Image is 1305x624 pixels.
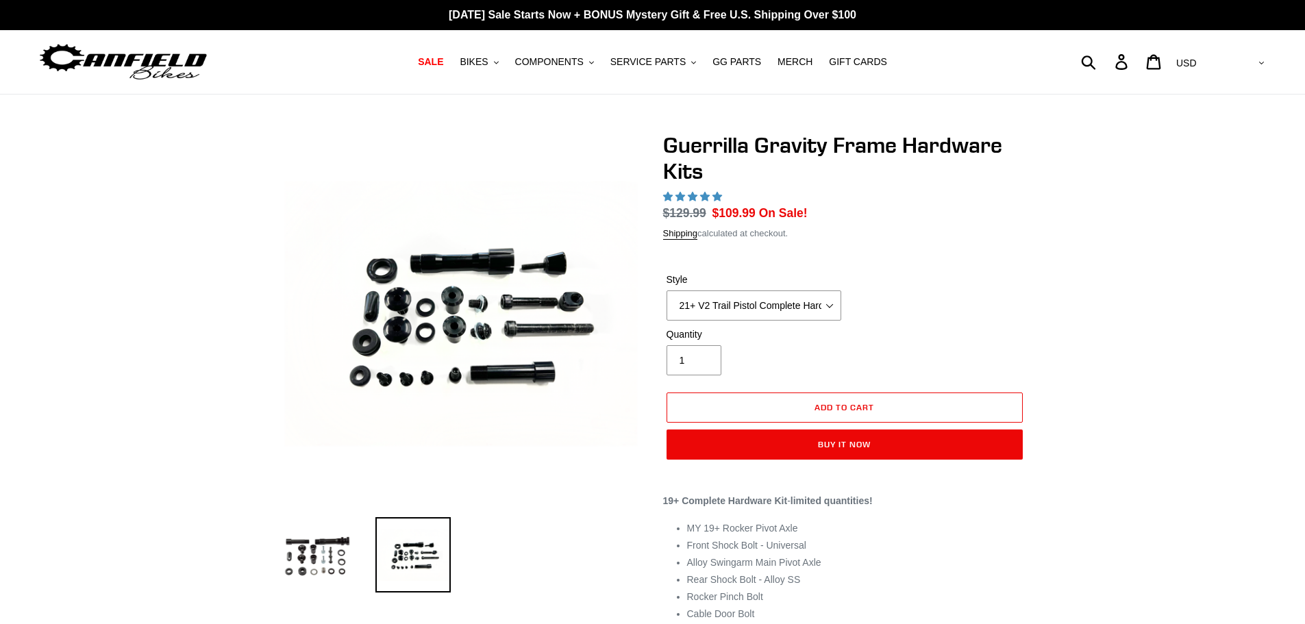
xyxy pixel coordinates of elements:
[38,40,209,84] img: Canfield Bikes
[663,227,1026,240] div: calculated at checkout.
[453,53,505,71] button: BIKES
[610,56,686,68] span: SERVICE PARTS
[411,53,450,71] a: SALE
[663,191,725,202] span: 5.00 stars
[663,206,706,220] s: $129.99
[1089,47,1123,77] input: Search
[460,56,488,68] span: BIKES
[279,517,355,592] img: Load image into Gallery viewer, Guerrilla Gravity Frame Hardware Kits
[667,392,1023,423] button: Add to cart
[687,607,1026,621] li: Cable Door Bolt
[604,53,703,71] button: SERVICE PARTS
[667,429,1023,460] button: Buy it now
[791,495,873,506] strong: limited quantities!
[663,228,698,240] a: Shipping
[687,538,1026,553] li: Front Shock Bolt - Universal
[706,53,768,71] a: GG PARTS
[815,402,874,412] span: Add to cart
[778,56,812,68] span: MERCH
[687,521,1026,536] li: MY 19+ Rocker Pivot Axle
[375,517,451,592] img: Load image into Gallery viewer, Guerrilla Gravity Frame Hardware Kits
[663,494,1026,508] p: -
[663,132,1026,185] h1: Guerrilla Gravity Frame Hardware Kits
[418,56,443,68] span: SALE
[515,56,584,68] span: COMPONENTS
[829,56,887,68] span: GIFT CARDS
[687,573,1026,587] li: Rear Shock Bolt - Alloy SS
[508,53,601,71] button: COMPONENTS
[822,53,894,71] a: GIFT CARDS
[771,53,819,71] a: MERCH
[663,495,788,506] strong: 19+ Complete Hardware Kit
[712,206,756,220] span: $109.99
[712,56,761,68] span: GG PARTS
[667,327,841,342] label: Quantity
[667,273,841,287] label: Style
[687,590,1026,604] li: Rocker Pinch Bolt
[687,556,1026,570] li: Alloy Swingarm Main Pivot Axle
[759,204,808,222] span: On Sale!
